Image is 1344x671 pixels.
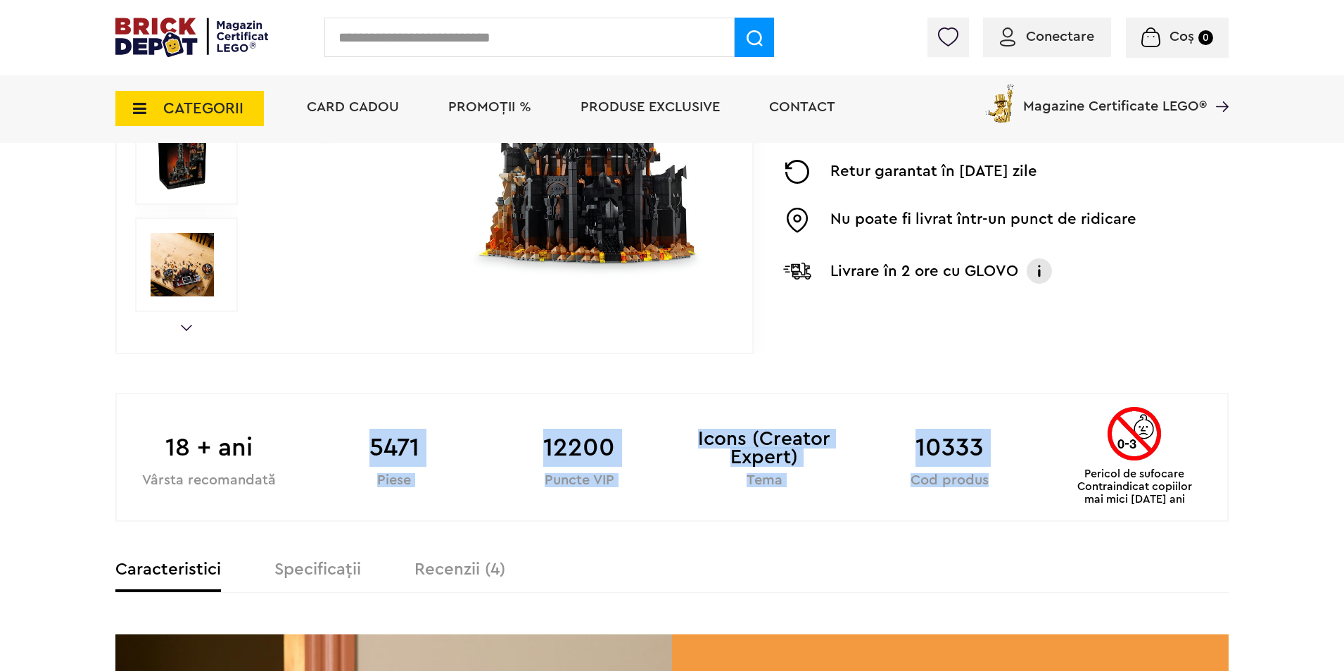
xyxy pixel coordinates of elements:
[581,100,720,114] a: Produse exclusive
[769,100,835,114] a: Contact
[151,126,214,189] img: Seturi Lego The Lord of the Rings: Barad-dûr™
[117,474,302,487] div: Vârsta recomandată
[857,474,1042,487] div: Cod produs
[302,474,487,487] div: Piese
[1169,30,1194,44] span: Coș
[487,474,672,487] div: Puncte VIP
[487,429,672,467] b: 12200
[181,325,192,331] a: Next
[1026,30,1094,44] span: Conectare
[302,429,487,467] b: 5471
[672,429,857,467] b: Icons (Creator Expert)
[672,474,857,487] div: Tema
[117,429,302,467] b: 18 + ani
[1207,81,1229,95] a: Magazine Certificate LEGO®
[830,208,1136,233] p: Nu poate fi livrat într-un punct de ridicare
[414,561,505,578] label: Recenzii (4)
[783,262,811,280] img: Livrare Glovo
[1000,30,1094,44] a: Conectare
[274,561,361,578] label: Specificații
[115,561,221,578] label: Caracteristici
[1198,30,1213,45] small: 0
[857,429,1042,467] b: 10333
[783,160,811,184] img: Returnare
[163,101,243,116] span: CATEGORII
[1068,407,1200,506] div: Pericol de sufocare Contraindicat copiilor mai mici [DATE] ani
[830,160,1037,184] p: Retur garantat în [DATE] zile
[830,260,1018,282] p: Livrare în 2 ore cu GLOVO
[783,208,811,233] img: Easybox
[1025,257,1053,285] img: Info livrare cu GLOVO
[151,233,214,296] img: LEGO Icons (Creator Expert) The Lord of the Rings: Barad-dûr™
[1023,81,1207,113] span: Magazine Certificate LEGO®
[448,100,531,114] a: PROMOȚII %
[307,100,399,114] a: Card Cadou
